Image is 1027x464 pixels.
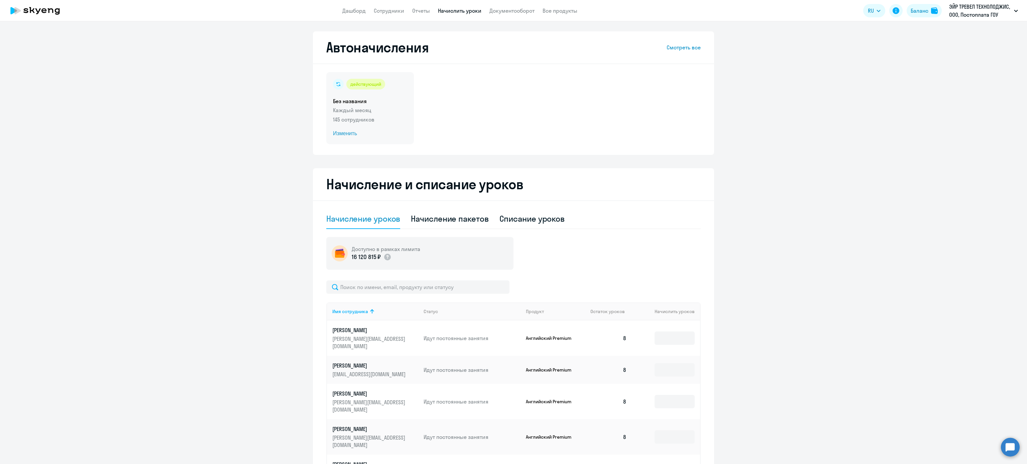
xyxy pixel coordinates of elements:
[585,320,632,356] td: 8
[585,356,632,384] td: 8
[326,39,429,55] h2: Автоначисления
[526,335,576,341] p: Английский Premium
[863,4,885,17] button: RU
[333,130,407,138] span: Изменить
[326,176,701,192] h2: Начисление и списание уроков
[438,7,481,14] a: Начислить уроки
[342,7,366,14] a: Дашборд
[332,308,368,314] div: Имя сотрудника
[326,280,509,294] input: Поиск по имени, email, продукту или статусу
[424,334,521,342] p: Идут постоянные занятия
[332,335,407,350] p: [PERSON_NAME][EMAIL_ADDRESS][DOMAIN_NAME]
[911,7,928,15] div: Баланс
[868,7,874,15] span: RU
[332,326,418,350] a: [PERSON_NAME][PERSON_NAME][EMAIL_ADDRESS][DOMAIN_NAME]
[333,115,407,124] p: 145 сотрудников
[332,425,418,449] a: [PERSON_NAME][PERSON_NAME][EMAIL_ADDRESS][DOMAIN_NAME]
[526,367,576,373] p: Английский Premium
[332,308,418,314] div: Имя сотрудника
[332,326,407,334] p: [PERSON_NAME]
[333,106,407,114] p: Каждый месяц
[585,419,632,455] td: 8
[526,308,585,314] div: Продукт
[590,308,632,314] div: Остаток уроков
[332,390,418,413] a: [PERSON_NAME][PERSON_NAME][EMAIL_ADDRESS][DOMAIN_NAME]
[424,366,521,374] p: Идут постоянные занятия
[424,433,521,441] p: Идут постоянные занятия
[489,7,535,14] a: Документооборот
[326,213,400,224] div: Начисление уроков
[424,308,521,314] div: Статус
[949,3,1011,19] p: ЭЙР ТРЕВЕЛ ТЕХНОЛОДЖИС, ООО, Постоплата ГОУ ТРЭВЕЛ АН ЛИМИТЕД
[352,253,381,261] p: 16 120 815 ₽
[411,213,488,224] div: Начисление пакетов
[332,425,407,433] p: [PERSON_NAME]
[526,308,544,314] div: Продукт
[332,390,407,397] p: [PERSON_NAME]
[907,4,942,17] button: Балансbalance
[424,308,438,314] div: Статус
[946,3,1021,19] button: ЭЙР ТРЕВЕЛ ТЕХНОЛОДЖИС, ООО, Постоплата ГОУ ТРЭВЕЛ АН ЛИМИТЕД
[332,245,348,261] img: wallet-circle.png
[585,384,632,419] td: 8
[332,362,407,369] p: [PERSON_NAME]
[333,97,407,105] h5: Без названия
[352,245,420,253] h5: Доступно в рамках лимита
[667,43,701,51] a: Смотреть все
[332,434,407,449] p: [PERSON_NAME][EMAIL_ADDRESS][DOMAIN_NAME]
[526,434,576,440] p: Английский Premium
[412,7,430,14] a: Отчеты
[424,398,521,405] p: Идут постоянные занятия
[332,399,407,413] p: [PERSON_NAME][EMAIL_ADDRESS][DOMAIN_NAME]
[526,399,576,405] p: Английский Premium
[590,308,625,314] span: Остаток уроков
[543,7,577,14] a: Все продукты
[346,79,385,89] div: действующий
[931,7,938,14] img: balance
[632,302,700,320] th: Начислить уроков
[332,362,418,378] a: [PERSON_NAME][EMAIL_ADDRESS][DOMAIN_NAME]
[374,7,404,14] a: Сотрудники
[499,213,565,224] div: Списание уроков
[332,371,407,378] p: [EMAIL_ADDRESS][DOMAIN_NAME]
